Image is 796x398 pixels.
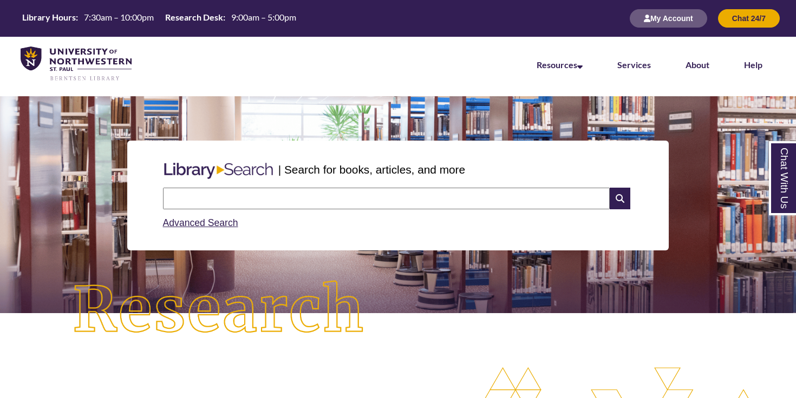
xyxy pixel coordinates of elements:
table: Hours Today [18,11,301,25]
p: | Search for books, articles, and more [278,161,465,178]
button: Chat 24/7 [718,9,780,28]
th: Research Desk: [161,11,227,23]
a: Hours Today [18,11,301,26]
i: Search [610,188,630,209]
button: My Account [630,9,707,28]
img: UNWSP Library Logo [21,47,132,82]
a: My Account [630,14,707,23]
span: 7:30am – 10:00pm [84,12,154,22]
a: Services [617,59,651,70]
th: Library Hours: [18,11,80,23]
img: Research [40,248,399,373]
a: Resources [537,59,583,70]
a: About [686,59,709,70]
span: 9:00am – 5:00pm [231,12,296,22]
a: Chat 24/7 [718,14,780,23]
a: Help [744,59,762,70]
img: Libary Search [159,158,278,183]
a: Advanced Search [163,217,238,228]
